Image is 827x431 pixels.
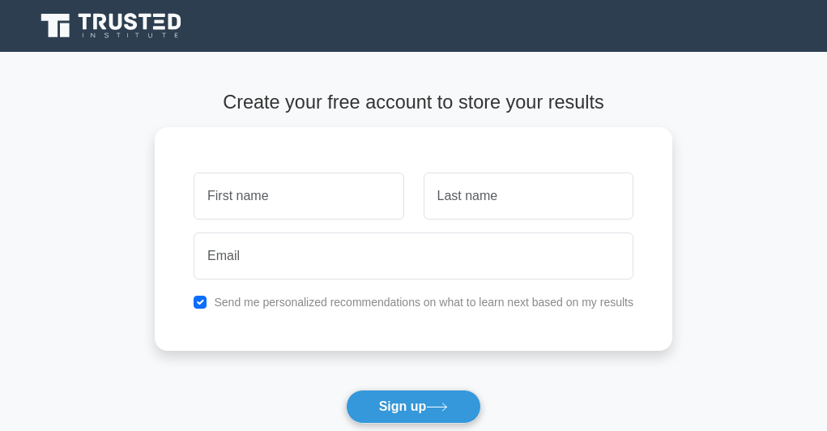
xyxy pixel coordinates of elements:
h4: Create your free account to store your results [155,91,672,113]
button: Sign up [346,390,482,424]
input: Last name [424,173,633,220]
input: First name [194,173,403,220]
input: Email [194,233,633,280]
label: Send me personalized recommendations on what to learn next based on my results [214,296,633,309]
